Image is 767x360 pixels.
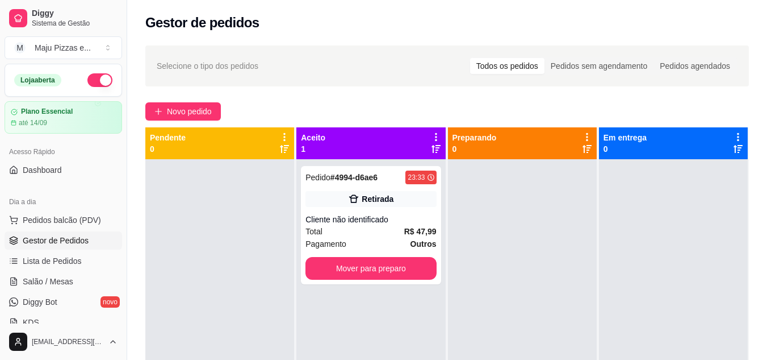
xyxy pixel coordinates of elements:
[14,42,26,53] span: M
[32,337,104,346] span: [EMAIL_ADDRESS][DOMAIN_NAME]
[603,143,647,155] p: 0
[452,143,497,155] p: 0
[19,118,47,127] article: até 14/09
[301,132,325,143] p: Aceito
[5,211,122,229] button: Pedidos balcão (PDV)
[5,101,122,134] a: Plano Essencialaté 14/09
[21,107,73,116] article: Plano Essencial
[145,14,259,32] h2: Gestor de pedidos
[150,143,186,155] p: 0
[301,143,325,155] p: 1
[5,143,122,161] div: Acesso Rápido
[14,74,61,86] div: Loja aberta
[305,214,436,225] div: Cliente não identificado
[362,193,393,205] div: Retirada
[23,164,62,176] span: Dashboard
[470,58,544,74] div: Todos os pedidos
[5,36,122,59] button: Select a team
[603,132,647,143] p: Em entrega
[167,105,212,118] span: Novo pedido
[5,293,122,311] a: Diggy Botnovo
[32,19,118,28] span: Sistema de Gestão
[5,161,122,179] a: Dashboard
[408,173,425,182] div: 23:33
[5,313,122,332] a: KDS
[305,225,322,238] span: Total
[23,235,89,246] span: Gestor de Pedidos
[5,231,122,250] a: Gestor de Pedidos
[157,60,258,72] span: Selecione o tipo dos pedidos
[145,102,221,121] button: Novo pedido
[23,214,101,226] span: Pedidos balcão (PDV)
[32,9,118,19] span: Diggy
[305,173,330,182] span: Pedido
[35,42,91,53] div: Maju Pizzas e ...
[5,193,122,211] div: Dia a dia
[544,58,653,74] div: Pedidos sem agendamento
[305,238,346,250] span: Pagamento
[5,328,122,355] button: [EMAIL_ADDRESS][DOMAIN_NAME]
[23,296,57,308] span: Diggy Bot
[5,272,122,291] a: Salão / Mesas
[410,239,437,249] strong: Outros
[87,73,112,87] button: Alterar Status
[653,58,736,74] div: Pedidos agendados
[5,5,122,32] a: DiggySistema de Gestão
[305,257,436,280] button: Mover para preparo
[330,173,378,182] strong: # 4994-d6ae6
[23,276,73,287] span: Salão / Mesas
[404,227,437,236] strong: R$ 47,99
[452,132,497,143] p: Preparando
[5,252,122,270] a: Lista de Pedidos
[150,132,186,143] p: Pendente
[154,107,162,115] span: plus
[23,317,39,328] span: KDS
[23,255,82,267] span: Lista de Pedidos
